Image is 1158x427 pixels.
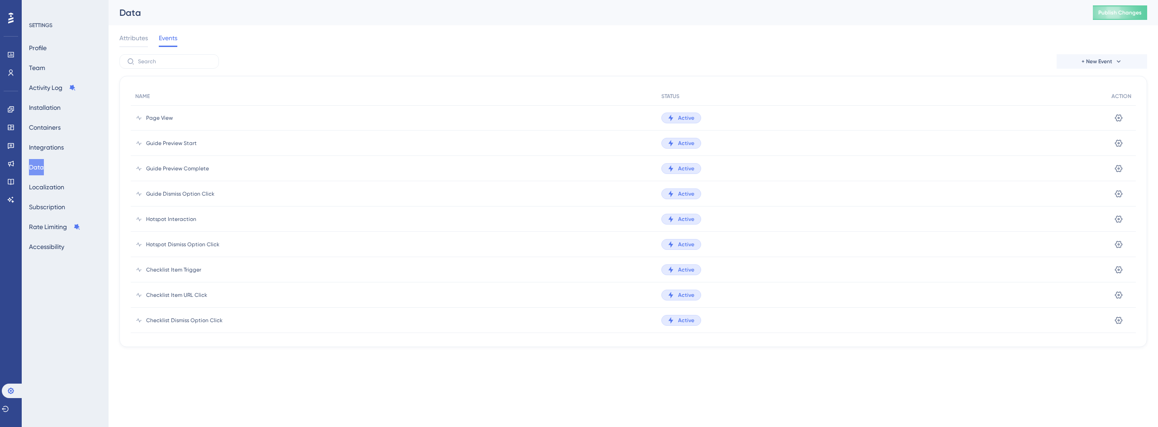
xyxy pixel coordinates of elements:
[146,291,207,299] span: Checklist Item URL Click
[119,33,148,43] span: Attributes
[1082,58,1112,65] span: + New Event
[29,239,64,255] button: Accessibility
[146,216,196,223] span: Hotspot Interaction
[678,291,694,299] span: Active
[29,159,44,175] button: Data
[146,114,173,122] span: Page View
[146,165,209,172] span: Guide Preview Complete
[678,266,694,273] span: Active
[678,140,694,147] span: Active
[159,33,177,43] span: Events
[678,216,694,223] span: Active
[146,241,219,248] span: Hotspot Dismiss Option Click
[29,199,65,215] button: Subscription
[138,58,211,65] input: Search
[146,190,214,197] span: Guide Dismiss Option Click
[146,266,201,273] span: Checklist Item Trigger
[29,119,61,136] button: Containers
[29,99,61,116] button: Installation
[29,179,64,195] button: Localization
[29,219,81,235] button: Rate Limiting
[29,40,47,56] button: Profile
[1098,9,1142,16] span: Publish Changes
[1093,5,1147,20] button: Publish Changes
[146,140,197,147] span: Guide Preview Start
[146,317,223,324] span: Checklist Dismiss Option Click
[135,93,150,100] span: NAME
[661,93,679,100] span: STATUS
[678,241,694,248] span: Active
[29,22,102,29] div: SETTINGS
[678,165,694,172] span: Active
[1057,54,1147,69] button: + New Event
[678,317,694,324] span: Active
[119,6,1070,19] div: Data
[29,80,76,96] button: Activity Log
[29,60,45,76] button: Team
[29,139,64,155] button: Integrations
[678,114,694,122] span: Active
[1111,93,1131,100] span: ACTION
[678,190,694,197] span: Active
